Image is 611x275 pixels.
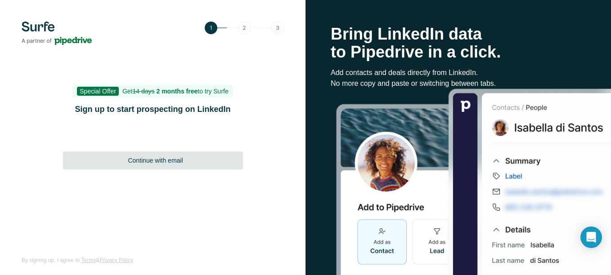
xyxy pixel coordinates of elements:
[205,22,284,34] img: Step 1
[133,88,155,95] s: 14 days
[99,257,133,263] a: Privacy Policy
[128,156,183,165] span: Continue with email
[22,22,92,45] img: Surfe's logo
[77,87,119,96] span: Special Offer
[331,25,586,61] h1: Bring LinkedIn data to Pipedrive in a click.
[81,257,96,263] a: Terms
[96,257,99,263] span: &
[426,9,602,122] iframe: Caixa de diálogo "Fazer login com o Google"
[580,226,602,248] div: Open Intercom Messenger
[122,88,229,95] span: Get to try Surfe
[336,88,611,275] img: Surfe Stock Photo - Selling good vibes
[331,67,586,78] p: Add contacts and deals directly from LinkedIn.
[22,257,80,263] span: By signing up, I agree to
[331,78,586,89] p: No more copy and paste or switching between tabs.
[156,88,198,95] b: 2 months free
[58,127,247,147] iframe: Botão "Fazer login com o Google"
[63,103,243,115] h1: Sign up to start prospecting on LinkedIn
